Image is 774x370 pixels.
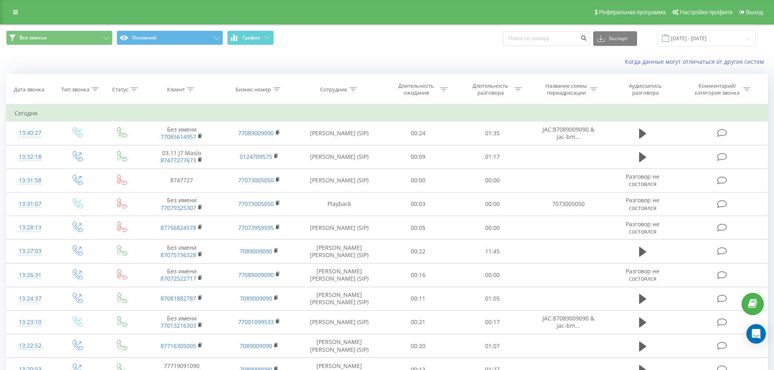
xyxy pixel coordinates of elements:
td: Playback [298,192,381,216]
td: [PERSON_NAME] [PERSON_NAME] (SIP) [298,240,381,263]
td: 00:00 [455,263,530,287]
td: 00:09 [381,145,455,169]
td: Без имени [143,263,220,287]
td: [PERSON_NAME] (SIP) [298,121,381,145]
div: Название схемы переадресации [544,82,588,96]
div: Клиент [167,86,185,93]
button: Основной [117,30,223,45]
button: График [227,30,274,45]
div: 13:22:52 [15,338,46,354]
span: График [242,35,260,41]
td: 00:20 [381,334,455,358]
td: 00:05 [381,216,455,240]
div: Комментарий/категория звонка [694,82,741,96]
td: 01:35 [455,121,530,145]
a: 0124709575 [240,153,272,160]
td: Без имени [143,240,220,263]
td: 00:21 [381,310,455,334]
td: 00:00 [455,192,530,216]
div: Бизнес номер [236,86,271,93]
a: 7089009090 [240,342,272,350]
span: Выход [746,9,763,15]
a: 77073005050 [238,200,274,208]
a: 87716305005 [160,342,196,350]
a: 77013216303 [160,322,196,329]
a: Когда данные могут отличаться от других систем [625,58,768,65]
div: 13:24:37 [15,291,46,307]
td: 00:00 [455,216,530,240]
td: 7073005050 [529,192,607,216]
td: [PERSON_NAME] (SIP) [298,310,381,334]
td: 03.11 J7 Maslo [143,145,220,169]
td: 01:17 [455,145,530,169]
div: Дата звонка [14,86,44,93]
a: 87081882787 [160,294,196,302]
div: Тип звонка [61,86,89,93]
td: [PERSON_NAME] [PERSON_NAME] (SIP) [298,263,381,287]
td: 00:00 [381,169,455,192]
span: Разговор не состоялся [626,220,659,235]
a: 77073959595 [238,224,274,232]
div: 13:31:58 [15,173,46,188]
a: 77085614957 [160,133,196,141]
div: Сотрудник [320,86,347,93]
input: Поиск по номеру [503,31,589,46]
div: Длительность разговора [469,82,512,96]
td: [PERSON_NAME] [PERSON_NAME] (SIP) [298,334,381,358]
td: 8747727 [143,169,220,192]
a: 77073005050 [238,176,274,184]
a: 7089009090 [240,247,272,255]
span: Все звонки [20,35,47,41]
td: [PERSON_NAME] (SIP) [298,145,381,169]
span: Настройки профиля [680,9,733,15]
td: 00:03 [381,192,455,216]
div: 13:26:31 [15,267,46,283]
div: Аудиозапись разговора [619,82,672,96]
td: 00:00 [455,169,530,192]
a: 87477277673 [160,156,196,164]
td: [PERSON_NAME] (SIP) [298,216,381,240]
td: 00:17 [455,310,530,334]
a: 77079325307 [160,204,196,212]
div: 13:40:27 [15,125,46,141]
td: Сегодня [7,105,768,121]
button: Экспорт [593,31,637,46]
td: [PERSON_NAME] (SIP) [298,169,381,192]
span: JAC:87089009090 & jac-bm... [542,314,594,329]
td: [PERSON_NAME] [PERSON_NAME] (SIP) [298,287,381,310]
td: 11:45 [455,240,530,263]
div: 13:23:10 [15,314,46,330]
span: Реферальная программа [599,9,666,15]
a: 87075736328 [160,251,196,259]
button: Все звонки [6,30,113,45]
a: 77001099533 [238,318,274,326]
a: 77089009090 [238,271,274,279]
div: 13:27:03 [15,243,46,259]
td: 01:05 [455,287,530,310]
div: Open Intercom Messenger [746,324,766,344]
td: 00:24 [381,121,455,145]
td: 00:16 [381,263,455,287]
td: Без имени [143,310,220,334]
a: 87072522717 [160,275,196,282]
a: 77089009090 [238,129,274,137]
span: Разговор не состоялся [626,196,659,211]
td: 00:11 [381,287,455,310]
div: Длительность ожидания [395,82,438,96]
td: 00:22 [381,240,455,263]
div: Статус [112,86,128,93]
span: JAC:87089009090 & jac-bm... [542,125,594,141]
td: Без имени [143,121,220,145]
td: 01:07 [455,334,530,358]
div: 13:32:18 [15,149,46,165]
a: 7089009090 [240,294,272,302]
div: 13:31:07 [15,196,46,212]
td: Без имени [143,192,220,216]
span: Разговор не состоялся [626,173,659,188]
div: 13:28:13 [15,220,46,236]
span: Разговор не состоялся [626,267,659,282]
a: 87756824578 [160,224,196,232]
